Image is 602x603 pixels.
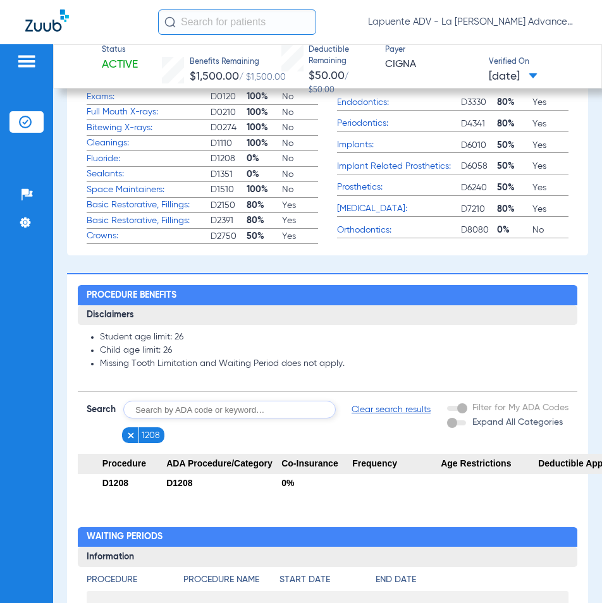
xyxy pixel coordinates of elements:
img: hamburger-icon [16,54,37,69]
span: Space Maintainers: [87,183,211,197]
span: [MEDICAL_DATA]: [337,202,461,216]
span: Orthodontics: [337,224,461,237]
span: / $1,500.00 [239,73,286,82]
input: Search by ADA code or keyword… [123,401,336,418]
span: Age Restrictions [441,454,538,474]
span: Crowns: [87,229,211,243]
span: Yes [532,139,568,152]
li: Child age limit: 26 [100,345,568,356]
span: Exams: [87,90,211,104]
input: Search for patients [158,9,316,35]
span: D0274 [211,121,247,134]
span: $1,500.00 [190,71,239,82]
span: No [282,121,318,134]
span: D7210 [461,203,497,216]
span: Yes [532,160,568,173]
span: 80% [247,199,283,212]
span: 50% [497,160,533,173]
span: 100% [247,121,283,134]
span: CIGNA [385,57,478,73]
span: Fluoride: [87,152,211,166]
h4: End Date [376,573,568,587]
h3: Information [78,547,577,567]
span: Search [87,403,116,416]
span: Verified On [489,57,582,68]
span: Cleanings: [87,137,211,150]
span: 100% [247,90,283,103]
span: D6058 [461,160,497,173]
span: Active [102,57,138,73]
span: D1351 [211,168,247,181]
span: Implants: [337,138,461,152]
span: No [532,224,568,236]
span: Status [102,45,138,56]
span: D6010 [461,139,497,152]
span: 80% [497,203,533,216]
li: Student age limit: 26 [100,332,568,343]
span: ADA Procedure/Category [166,454,281,474]
span: Frequency [352,454,441,474]
span: 50% [497,181,533,194]
span: D2150 [211,199,247,212]
app-breakdown-title: Procedure [87,573,183,591]
span: Yes [532,96,568,109]
span: Yes [282,199,318,212]
h2: Waiting Periods [78,527,577,547]
span: 0% [497,224,533,236]
app-breakdown-title: Start Date [279,573,376,591]
span: D3330 [461,96,497,109]
span: D0120 [211,90,247,103]
span: No [282,152,318,165]
span: D8080 [461,224,497,236]
span: 80% [497,96,533,109]
span: $50.00 [309,70,345,82]
span: No [282,90,318,103]
span: Sealants: [87,167,211,181]
h4: Procedure Name [183,573,279,587]
span: Yes [532,118,568,130]
h2: Procedure Benefits [78,285,577,305]
span: D2750 [211,230,247,243]
span: Basic Restorative, Fillings: [87,214,211,228]
img: x.svg [126,431,135,440]
span: D1510 [211,183,247,196]
span: Endodontics: [337,96,461,109]
span: 100% [247,106,283,119]
li: Missing Tooth Limitation and Waiting Period does not apply. [100,358,568,370]
label: Filter for My ADA Codes [470,401,568,415]
span: [DATE] [489,69,537,85]
span: Clear search results [352,403,431,416]
span: 1208 [142,429,160,442]
span: Deductible Remaining [309,45,374,67]
h4: Start Date [279,573,376,587]
img: Search Icon [164,16,176,28]
span: 50% [247,230,283,243]
span: Procedure [78,454,166,474]
h4: Procedure [87,573,183,587]
app-breakdown-title: Procedure Name [183,573,279,591]
span: No [282,137,318,150]
span: Full Mouth X-rays: [87,106,211,119]
span: D1208 [102,478,128,488]
span: Co-Insurance [281,454,352,474]
span: D0210 [211,106,247,119]
span: 80% [247,214,283,227]
span: Bitewing X-rays: [87,121,211,135]
span: Prosthetics: [337,181,461,194]
img: Zuub Logo [25,9,69,32]
app-breakdown-title: End Date [376,573,568,591]
div: D1208 [166,474,281,492]
span: Yes [532,203,568,216]
span: D4341 [461,118,497,130]
span: D1208 [211,152,247,165]
span: Implant Related Prosthetics: [337,160,461,173]
span: D6240 [461,181,497,194]
span: Basic Restorative, Fillings: [87,198,211,212]
span: No [282,168,318,181]
span: Periodontics: [337,117,461,130]
h3: Disclaimers [78,305,577,326]
span: Benefits Remaining [190,57,286,68]
span: 100% [247,183,283,196]
span: 0% [247,152,283,165]
span: Expand All Categories [472,418,563,427]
